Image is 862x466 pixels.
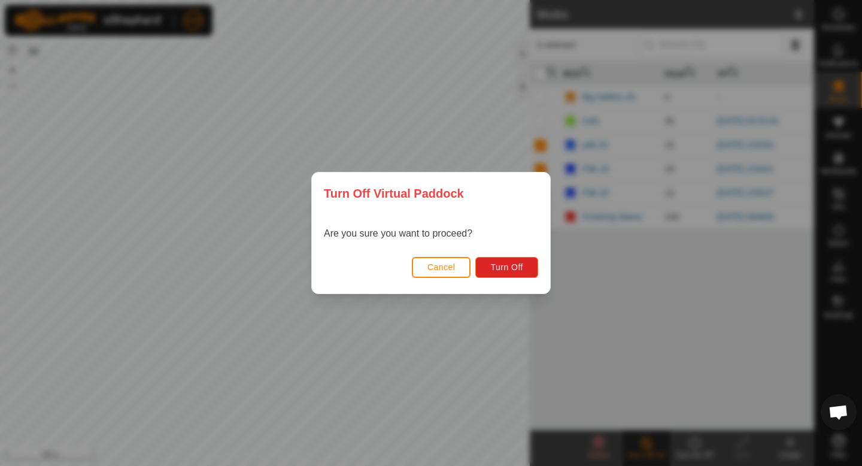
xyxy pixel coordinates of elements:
span: Turn Off [490,262,523,272]
span: Cancel [427,262,456,272]
span: Turn Off Virtual Paddock [324,184,464,202]
button: Cancel [412,257,471,278]
div: Open chat [821,394,857,430]
p: Are you sure you want to proceed? [324,226,472,241]
button: Turn Off [475,257,538,278]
